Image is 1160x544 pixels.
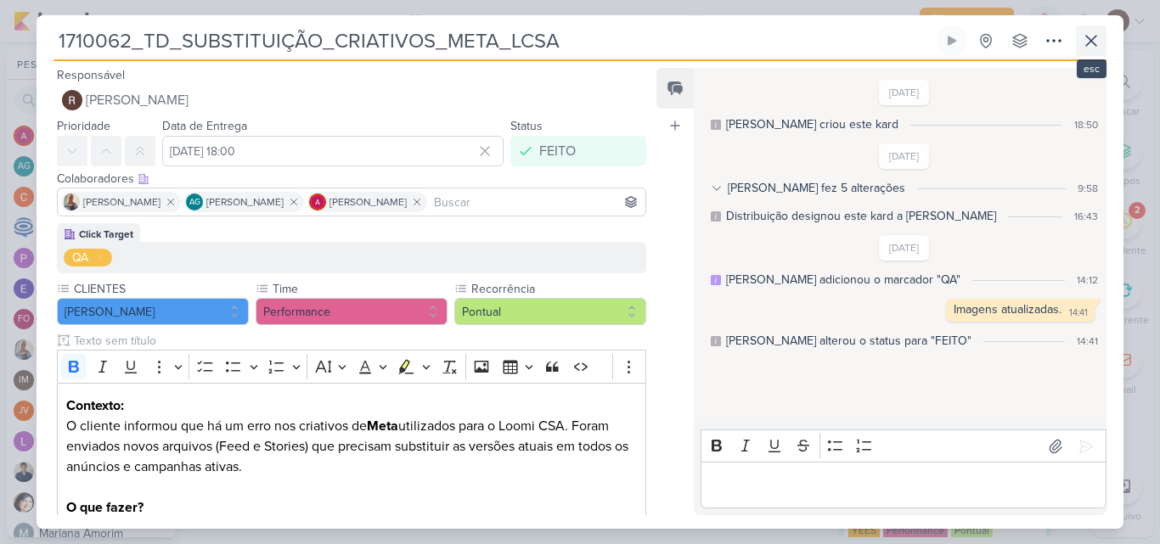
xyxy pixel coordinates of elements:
div: Imagens atualizadas. [954,302,1061,317]
div: Rafael alterou o status para "FEITO" [726,332,971,350]
div: 18:50 [1074,117,1098,132]
input: Buscar [431,192,642,212]
input: Texto sem título [70,332,646,350]
div: Editor editing area: main [701,462,1107,508]
div: 14:12 [1077,272,1098,288]
div: Este log é visível à todos no kard [711,211,721,222]
div: [PERSON_NAME] fez 5 alterações [728,179,905,197]
div: Este log é visível à todos no kard [711,336,721,346]
button: [PERSON_NAME] [57,85,646,115]
span: [PERSON_NAME] [83,194,160,210]
p: O cliente informou que há um erro nos criativos de utilizados para o Loomi CSA. Foram enviados no... [66,416,637,497]
p: AG [189,199,200,207]
button: Pontual [454,298,646,325]
div: Este log é visível somente aos membros da sua organização [711,275,721,285]
label: Data de Entrega [162,119,247,133]
div: Aline criou este kard [726,115,898,133]
label: Status [510,119,543,133]
input: Select a date [162,136,504,166]
div: Iara adicionou o marcador "QA" [726,271,960,289]
button: [PERSON_NAME] [57,298,249,325]
div: Este log é visível à todos no kard [711,120,721,130]
div: Click Target [79,227,133,242]
div: Colaboradores [57,170,646,188]
label: Recorrência [470,280,646,298]
strong: O que fazer? [66,499,144,516]
div: QA [72,249,88,266]
strong: Meta [367,418,398,435]
div: esc [1077,59,1107,78]
strong: Contexto: [66,397,124,414]
label: Responsável [57,68,125,82]
span: [PERSON_NAME] [329,194,407,210]
div: Ligar relógio [945,34,959,48]
div: 9:58 [1078,181,1098,196]
label: Time [271,280,448,298]
div: 14:41 [1069,306,1088,320]
label: CLIENTES [72,280,249,298]
button: FEITO [510,136,646,166]
div: Editor toolbar [57,350,646,383]
div: Aline Gimenez Graciano [186,193,203,210]
input: Kard Sem Título [53,25,933,56]
div: FEITO [539,141,576,161]
img: Iara Santos [63,193,80,210]
label: Prioridade [57,119,110,133]
div: Distribuição designou este kard a Rafael [726,207,996,225]
img: Rafael Dornelles [62,90,82,110]
span: [PERSON_NAME] [206,194,284,210]
div: 16:43 [1074,209,1098,224]
span: [PERSON_NAME] [86,90,189,110]
button: Performance [256,298,448,325]
div: 14:41 [1077,334,1098,349]
div: Editor toolbar [701,429,1107,463]
img: Alessandra Gomes [309,193,326,210]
